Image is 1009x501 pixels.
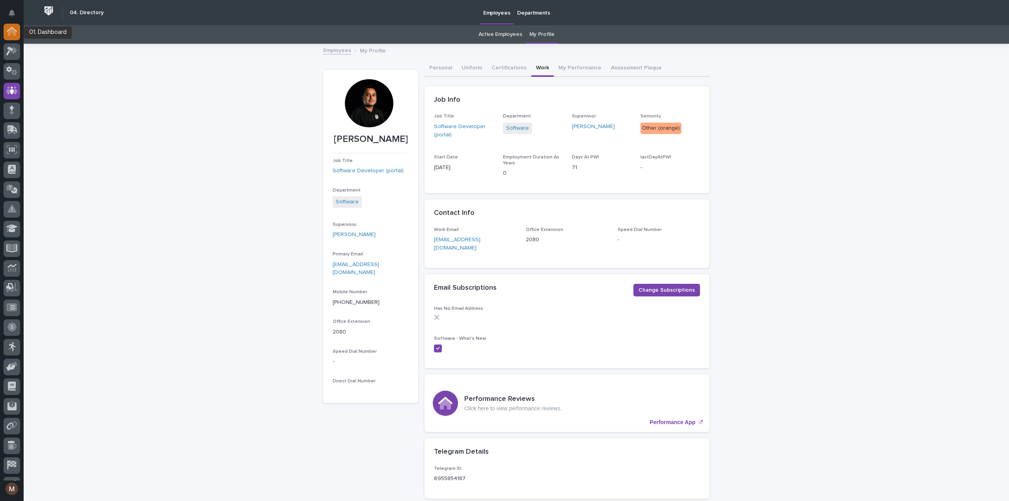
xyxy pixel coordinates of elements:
a: Software [506,124,529,132]
span: Primary Email [333,252,363,257]
span: Change Subscriptions [639,286,695,294]
span: Direct Dial Number [333,379,376,384]
p: 6955854187 [434,475,465,483]
h2: Telegram Details [434,448,489,456]
button: Certifications [487,60,531,77]
p: My Profile [360,46,386,54]
span: Employment Duration As Years [503,155,559,165]
span: Start Date [434,155,458,160]
h2: Contact Info [434,209,475,218]
a: Employees [323,45,351,54]
span: Speed Dial Number [333,349,377,354]
p: Click here to view performance reviews. [464,405,562,412]
h3: Performance Reviews [464,395,562,404]
a: Performance App [424,374,709,432]
span: Office Extension [526,227,563,232]
h2: 04. Directory [70,9,104,16]
span: Department [503,114,531,119]
button: users-avatar [4,481,20,497]
span: Software - What's New [434,336,486,341]
a: [EMAIL_ADDRESS][DOMAIN_NAME] [333,262,379,276]
p: 2080 [526,236,608,244]
span: Telegram ID [434,466,462,471]
a: Software Developer (portal) [434,123,493,139]
a: [PHONE_NUMBER] [333,300,380,305]
span: Department [333,188,361,193]
img: Workspace Logo [41,4,56,18]
p: [PERSON_NAME] [333,134,409,145]
a: [EMAIL_ADDRESS][DOMAIN_NAME] [434,237,480,251]
p: - [640,164,700,172]
span: Work Email [434,227,459,232]
span: Job Title [434,114,454,119]
p: 0 [503,169,562,177]
a: Software Developer (portal) [333,167,404,175]
button: Personal [424,60,457,77]
button: Uniform [457,60,487,77]
h2: Job Info [434,96,460,104]
div: Notifications [10,9,20,22]
a: Active Employees [478,25,522,44]
span: Job Title [333,158,353,163]
span: lastDayAtPWI [640,155,671,160]
p: 71 [572,164,631,172]
p: [DATE] [434,164,493,172]
span: Seniority [640,114,661,119]
button: Notifications [4,5,20,21]
h2: Email Subscriptions [434,284,497,292]
a: My Profile [529,25,555,44]
a: [PERSON_NAME] [333,231,376,239]
span: Office Extension [333,319,370,324]
span: Has No Email Address [434,306,483,311]
a: Software [336,198,359,206]
p: Performance App [650,419,695,426]
span: Speed Dial Number [618,227,662,232]
button: Change Subscriptions [633,284,700,296]
p: 2080 [333,328,409,336]
span: Supervisor [572,114,596,119]
span: Days At PWI [572,155,599,160]
div: Other (orange) [640,123,681,134]
p: - [618,236,700,244]
p: - [333,358,409,366]
button: Assessment Plaque [606,60,666,77]
span: Mobile Number [333,290,367,294]
a: [PERSON_NAME] [572,123,615,131]
button: Work [531,60,554,77]
span: Supervisor [333,222,357,227]
button: My Performance [554,60,606,77]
